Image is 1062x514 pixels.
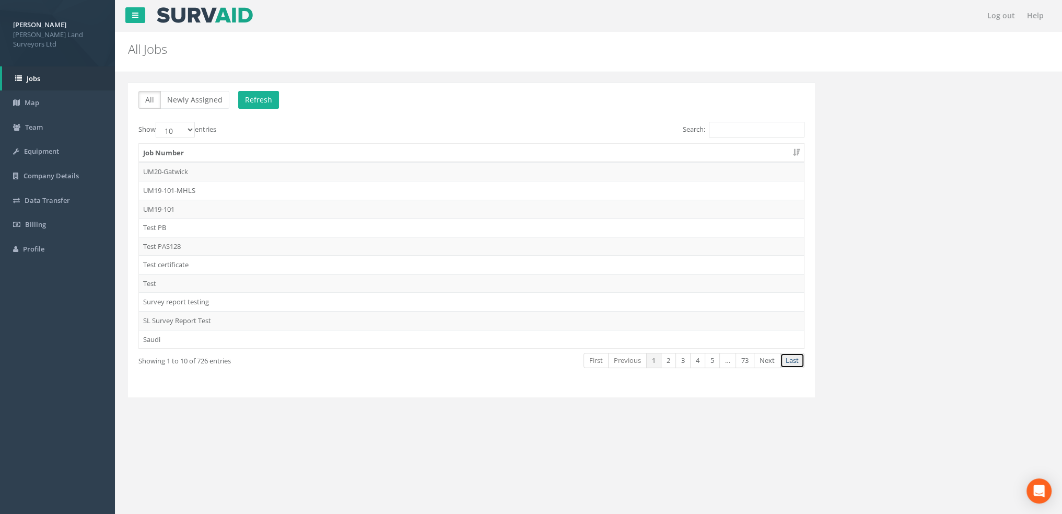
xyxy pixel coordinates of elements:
[646,353,661,368] a: 1
[719,353,736,368] a: …
[736,353,754,368] a: 73
[138,352,407,366] div: Showing 1 to 10 of 726 entries
[2,66,115,91] a: Jobs
[139,274,804,293] td: Test
[690,353,705,368] a: 4
[25,220,46,229] span: Billing
[128,42,893,56] h2: All Jobs
[139,181,804,200] td: UM19-101-MHLS
[754,353,780,368] a: Next
[24,146,59,156] span: Equipment
[138,91,161,109] button: All
[139,162,804,181] td: UM20-Gatwick
[139,144,804,163] th: Job Number: activate to sort column ascending
[675,353,691,368] a: 3
[139,255,804,274] td: Test certificate
[160,91,229,109] button: Newly Assigned
[705,353,720,368] a: 5
[13,20,66,29] strong: [PERSON_NAME]
[139,200,804,219] td: UM19-101
[25,122,43,132] span: Team
[139,330,804,349] td: Saudi
[683,122,804,138] label: Search:
[780,353,804,368] a: Last
[25,196,70,205] span: Data Transfer
[24,171,79,180] span: Company Details
[238,91,279,109] button: Refresh
[139,218,804,237] td: Test PB
[709,122,804,138] input: Search:
[13,30,102,49] span: [PERSON_NAME] Land Surveyors Ltd
[23,244,44,254] span: Profile
[583,353,609,368] a: First
[139,311,804,330] td: SL Survey Report Test
[13,17,102,49] a: [PERSON_NAME] [PERSON_NAME] Land Surveyors Ltd
[139,237,804,256] td: Test PAS128
[25,98,39,107] span: Map
[27,74,40,83] span: Jobs
[156,122,195,138] select: Showentries
[139,292,804,311] td: Survey report testing
[138,122,216,138] label: Show entries
[608,353,647,368] a: Previous
[661,353,676,368] a: 2
[1026,478,1052,504] div: Open Intercom Messenger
